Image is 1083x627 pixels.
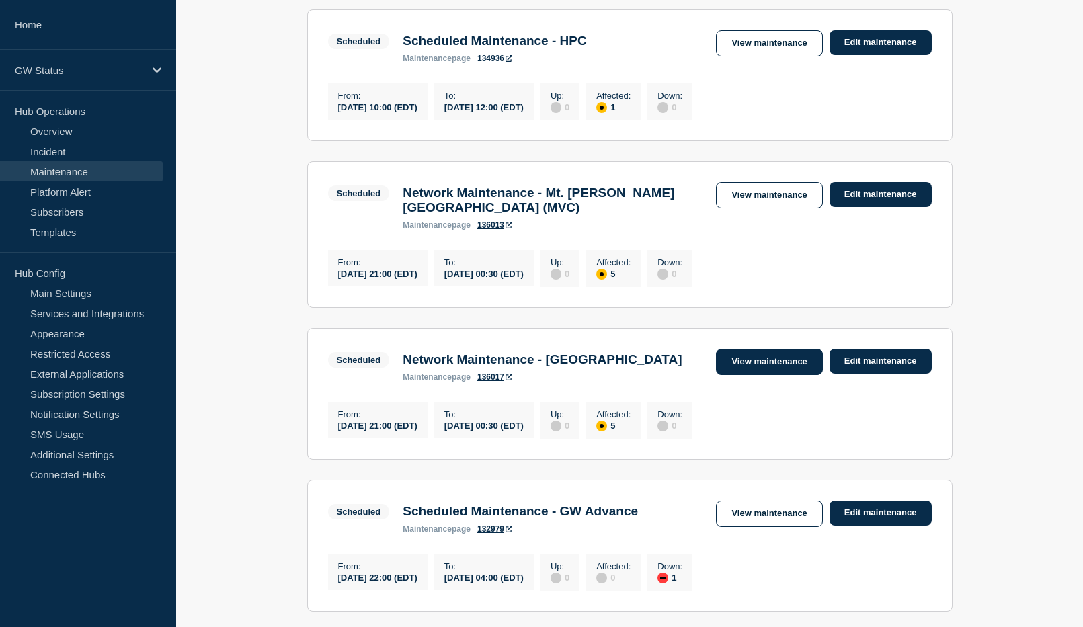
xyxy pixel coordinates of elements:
div: affected [596,269,607,280]
p: Affected : [596,409,631,419]
p: page [403,220,471,230]
p: Affected : [596,561,631,571]
div: 0 [551,101,569,113]
div: 5 [596,267,631,280]
p: Down : [657,409,682,419]
div: [DATE] 21:00 (EDT) [338,267,417,279]
span: maintenance [403,220,452,230]
div: disabled [551,269,561,280]
div: affected [596,102,607,113]
p: From : [338,91,417,101]
a: View maintenance [716,349,822,375]
p: Affected : [596,257,631,267]
a: 136017 [477,372,512,382]
p: Down : [657,561,682,571]
p: To : [444,561,524,571]
div: disabled [551,421,561,431]
div: 0 [551,419,569,431]
a: Edit maintenance [830,501,932,526]
div: [DATE] 21:00 (EDT) [338,419,417,431]
div: [DATE] 04:00 (EDT) [444,571,524,583]
div: 1 [596,101,631,113]
div: 0 [657,419,682,431]
div: disabled [596,573,607,583]
a: Edit maintenance [830,349,932,374]
span: maintenance [403,524,452,534]
span: maintenance [403,372,452,382]
p: Affected : [596,91,631,101]
div: affected [596,421,607,431]
a: View maintenance [716,501,822,527]
p: Up : [551,91,569,101]
div: disabled [657,421,668,431]
a: Edit maintenance [830,30,932,55]
div: Scheduled [337,188,381,198]
p: Up : [551,409,569,419]
div: [DATE] 00:30 (EDT) [444,419,524,431]
a: 134936 [477,54,512,63]
p: Up : [551,561,569,571]
div: 0 [657,101,682,113]
a: View maintenance [716,30,822,56]
h3: Scheduled Maintenance - GW Advance [403,504,638,519]
div: disabled [551,102,561,113]
div: [DATE] 22:00 (EDT) [338,571,417,583]
p: page [403,524,471,534]
div: 0 [657,267,682,280]
h3: Network Maintenance - [GEOGRAPHIC_DATA] [403,352,682,367]
div: disabled [551,573,561,583]
a: 132979 [477,524,512,534]
div: [DATE] 12:00 (EDT) [444,101,524,112]
p: To : [444,91,524,101]
div: [DATE] 10:00 (EDT) [338,101,417,112]
p: To : [444,409,524,419]
h3: Network Maintenance - Mt. [PERSON_NAME][GEOGRAPHIC_DATA] (MVC) [403,185,703,215]
div: 0 [551,267,569,280]
p: page [403,372,471,382]
div: 0 [551,571,569,583]
p: Up : [551,257,569,267]
p: To : [444,257,524,267]
a: Edit maintenance [830,182,932,207]
div: 5 [596,419,631,431]
div: Scheduled [337,507,381,517]
p: Down : [657,91,682,101]
div: disabled [657,269,668,280]
div: 0 [596,571,631,583]
p: Down : [657,257,682,267]
p: From : [338,561,417,571]
div: [DATE] 00:30 (EDT) [444,267,524,279]
a: 136013 [477,220,512,230]
h3: Scheduled Maintenance - HPC [403,34,586,48]
a: View maintenance [716,182,822,208]
div: Scheduled [337,355,381,365]
div: disabled [657,102,668,113]
span: maintenance [403,54,452,63]
div: Scheduled [337,36,381,46]
p: GW Status [15,65,144,76]
p: From : [338,409,417,419]
p: From : [338,257,417,267]
div: 1 [657,571,682,583]
p: page [403,54,471,63]
div: down [657,573,668,583]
